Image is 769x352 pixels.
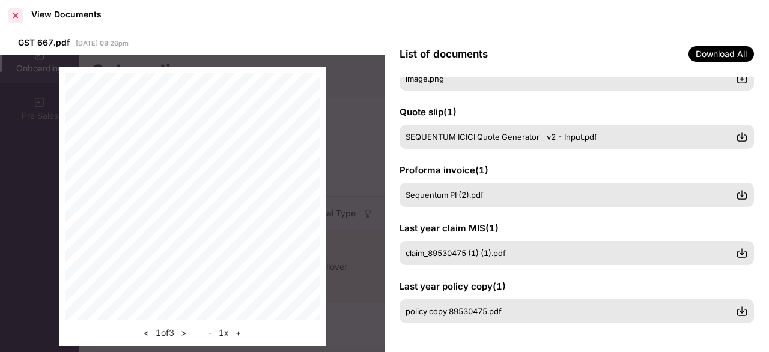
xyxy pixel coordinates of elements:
[406,248,506,258] span: claim_89530475 (1) (1).pdf
[406,306,502,316] span: policy copy 89530475.pdf
[140,326,190,340] div: 1 of 3
[205,326,216,340] button: -
[400,281,506,292] span: Last year policy copy ( 1 )
[736,73,748,85] img: svg+xml;base64,PHN2ZyBpZD0iRG93bmxvYWQtMzJ4MzIiIHhtbG5zPSJodHRwOi8vd3d3LnczLm9yZy8yMDAwL3N2ZyIgd2...
[736,131,748,143] img: svg+xml;base64,PHN2ZyBpZD0iRG93bmxvYWQtMzJ4MzIiIHhtbG5zPSJodHRwOi8vd3d3LnczLm9yZy8yMDAwL3N2ZyIgd2...
[406,190,484,200] span: Sequentum PI (2).pdf
[140,326,153,340] button: <
[400,48,488,60] span: List of documents
[688,46,754,62] span: Download All
[232,326,245,340] button: +
[18,37,70,47] span: GST 667.pdf
[736,247,748,259] img: svg+xml;base64,PHN2ZyBpZD0iRG93bmxvYWQtMzJ4MzIiIHhtbG5zPSJodHRwOi8vd3d3LnczLm9yZy8yMDAwL3N2ZyIgd2...
[76,39,129,47] span: [DATE] 08:26pm
[177,326,190,340] button: >
[400,164,488,176] span: Proforma invoice ( 1 )
[406,132,597,142] span: SEQUENTUM ICICI Quote Generator _ v2 - Input.pdf
[205,326,245,340] div: 1 x
[400,222,499,234] span: Last year claim MIS ( 1 )
[31,9,102,19] div: View Documents
[406,74,444,83] span: image.png
[736,189,748,201] img: svg+xml;base64,PHN2ZyBpZD0iRG93bmxvYWQtMzJ4MzIiIHhtbG5zPSJodHRwOi8vd3d3LnczLm9yZy8yMDAwL3N2ZyIgd2...
[400,106,457,118] span: Quote slip ( 1 )
[736,305,748,317] img: svg+xml;base64,PHN2ZyBpZD0iRG93bmxvYWQtMzJ4MzIiIHhtbG5zPSJodHRwOi8vd3d3LnczLm9yZy8yMDAwL3N2ZyIgd2...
